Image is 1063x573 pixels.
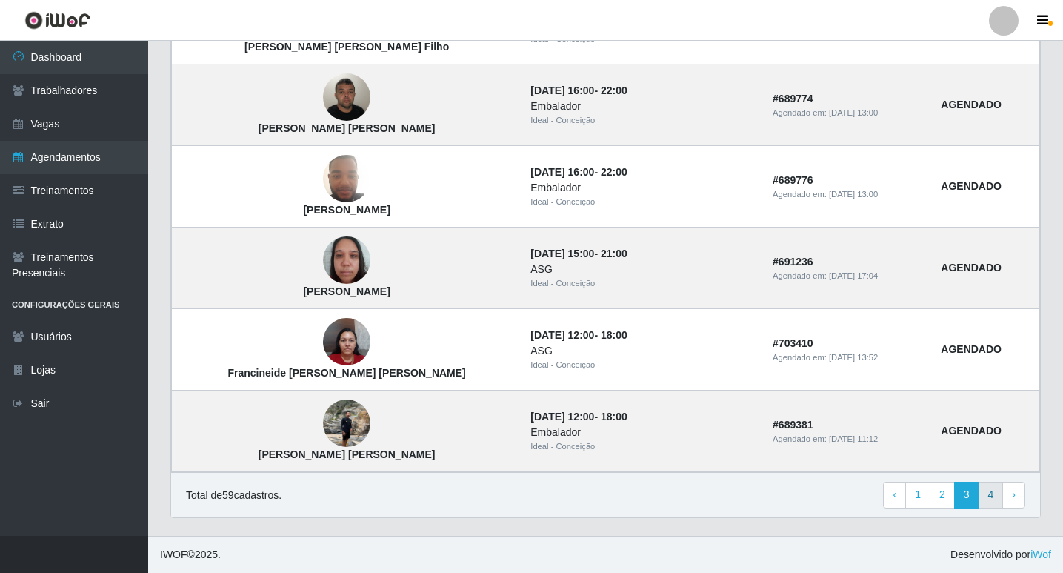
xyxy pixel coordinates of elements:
a: Next [1002,482,1025,509]
time: 18:00 [601,411,627,423]
div: Ideal - Conceição [530,196,755,208]
time: [DATE] 13:00 [829,190,878,199]
time: [DATE] 16:00 [530,166,594,178]
time: [DATE] 15:00 [530,248,594,259]
img: Alan Junior Gomes de Souza [323,392,370,455]
div: Agendado em: [773,270,923,282]
a: Previous [883,482,906,509]
div: Embalador [530,425,755,440]
div: Ideal - Conceição [530,114,755,127]
strong: # 689381 [773,419,813,431]
time: [DATE] 12:00 [530,411,594,423]
time: 22:00 [601,85,627,96]
strong: # 689776 [773,174,813,186]
div: ASG [530,262,755,277]
div: Ideal - Conceição [530,277,755,290]
a: 2 [930,482,955,509]
strong: [PERSON_NAME] [303,285,390,297]
strong: Francineide [PERSON_NAME] [PERSON_NAME] [228,367,466,379]
span: › [1012,488,1016,500]
a: 4 [979,482,1004,509]
img: Francineide Pires de Oliveira [323,311,370,374]
span: ‹ [893,488,896,500]
div: ASG [530,343,755,359]
strong: AGENDADO [941,425,1002,437]
nav: pagination [883,482,1025,509]
div: Agendado em: [773,433,923,446]
strong: [PERSON_NAME] [PERSON_NAME] [259,448,436,460]
p: Total de 59 cadastros. [186,488,281,503]
strong: - [530,166,627,178]
strong: [PERSON_NAME] [PERSON_NAME] [259,122,436,134]
strong: - [530,329,627,341]
div: Ideal - Conceição [530,359,755,371]
div: Ideal - Conceição [530,440,755,453]
img: CoreUI Logo [24,11,90,30]
div: Embalador [530,99,755,114]
strong: [PERSON_NAME] [PERSON_NAME] Filho [244,41,449,53]
strong: - [530,248,627,259]
time: 18:00 [601,329,627,341]
span: © 2025 . [160,547,221,563]
time: [DATE] 11:12 [829,434,878,443]
strong: AGENDADO [941,180,1002,192]
strong: # 703410 [773,337,813,349]
time: [DATE] 12:00 [530,329,594,341]
span: Desenvolvido por [950,547,1051,563]
a: 1 [905,482,930,509]
time: [DATE] 16:00 [530,85,594,96]
img: Tassylla Guimarães Lúcio [323,229,370,292]
time: 22:00 [601,166,627,178]
strong: # 689774 [773,93,813,105]
div: Agendado em: [773,188,923,201]
a: 3 [954,482,979,509]
a: iWof [1030,549,1051,560]
img: Davi Vieira Cavalcanti [323,148,370,211]
strong: AGENDADO [941,99,1002,110]
time: 21:00 [601,248,627,259]
strong: # 691236 [773,256,813,268]
span: IWOF [160,549,187,560]
strong: AGENDADO [941,343,1002,355]
strong: - [530,411,627,423]
div: Embalador [530,180,755,196]
img: Elias de Freitas Gonçalves [323,66,370,129]
strong: [PERSON_NAME] [303,204,390,216]
time: [DATE] 13:52 [829,353,878,362]
time: [DATE] 17:04 [829,271,878,280]
strong: AGENDADO [941,262,1002,274]
time: [DATE] 13:00 [829,108,878,117]
div: Agendado em: [773,107,923,119]
strong: - [530,85,627,96]
div: Agendado em: [773,351,923,364]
